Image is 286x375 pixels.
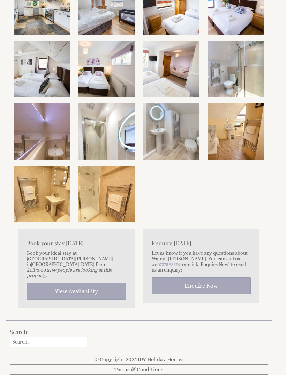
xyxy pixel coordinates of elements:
img: Walnut Arbour [208,103,264,160]
i: 2169 people are looking at this property. [27,267,112,278]
img: Walnut Arbour [14,41,70,97]
img: En-suite [14,103,70,160]
a: [GEOGRAPHIC_DATA] [31,261,80,267]
p: Let us know if you have any questions about Walnut [PERSON_NAME]. You can call us on or click 'En... [152,250,251,273]
a: 07375926761 [157,261,182,267]
a: View Availability [27,283,126,300]
img: En-suite [143,103,199,160]
p: Book your ideal stay at [GEOGRAPHIC_DATA][PERSON_NAME] in [DATE] from £1,375.00. [27,250,126,278]
h3: Book your stay [DATE] [27,239,126,247]
a: © Copyright 2025 BW Holiday Homes [10,354,268,365]
img: Walnut Arbour [14,166,70,222]
input: Search... [10,337,87,347]
img: En-suite [78,103,135,160]
img: En-Suite [208,41,264,97]
a: Terms & Conditions [10,365,268,375]
h3: Enquire [DATE] [152,239,251,247]
h3: Search: [10,328,87,336]
img: Walnut Arbour [78,166,135,222]
a: Enquire Now [152,277,251,294]
img: Walnut Arbour [143,41,199,97]
img: Walnut Arbour [78,41,135,97]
